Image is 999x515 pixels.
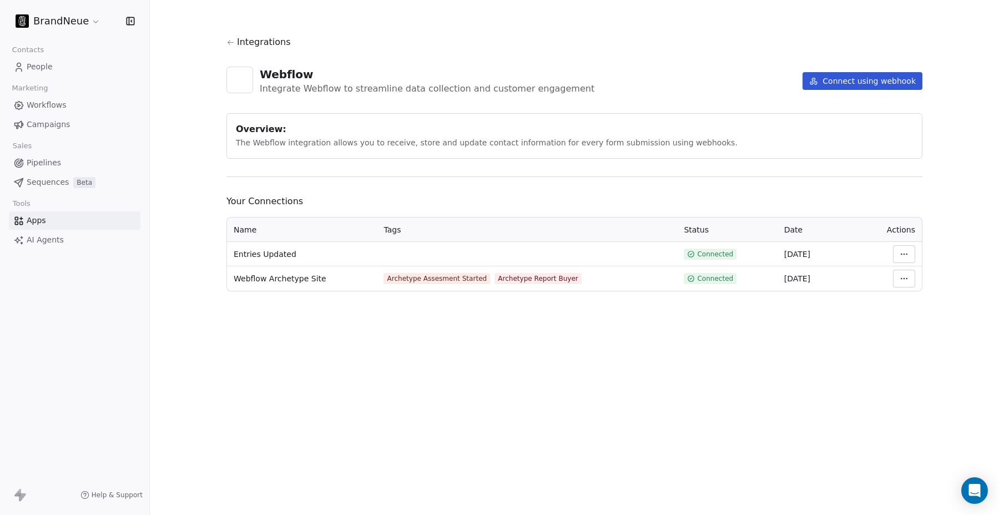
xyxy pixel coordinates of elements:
[784,225,803,234] span: Date
[27,157,61,169] span: Pipelines
[27,176,69,188] span: Sequences
[9,58,140,76] a: People
[9,154,140,172] a: Pipelines
[803,72,922,90] button: Connect using webhook
[784,274,810,283] span: [DATE]
[27,99,67,111] span: Workflows
[236,138,738,147] span: The Webflow integration allows you to receive, store and update contact information for every for...
[27,119,70,130] span: Campaigns
[27,61,53,73] span: People
[961,477,988,504] div: Open Intercom Messenger
[9,96,140,114] a: Workflows
[80,491,143,499] a: Help & Support
[27,215,46,226] span: Apps
[13,12,103,31] button: BrandNeue
[9,231,140,249] a: AI Agents
[9,115,140,134] a: Campaigns
[384,225,401,234] span: Tags
[498,274,578,283] div: Archetype Report Buyer
[234,225,256,234] span: Name
[33,14,89,28] span: BrandNeue
[784,250,810,259] span: [DATE]
[92,491,143,499] span: Help & Support
[8,138,37,154] span: Sales
[27,234,64,246] span: AI Agents
[236,123,913,136] div: Overview:
[237,36,291,49] span: Integrations
[234,249,296,260] span: Entries Updated
[697,274,733,283] span: Connected
[387,274,487,283] div: Archetype Assesment Started
[232,72,248,88] img: webflow.svg
[887,225,915,234] span: Actions
[226,36,922,49] a: Integrations
[9,173,140,191] a: SequencesBeta
[684,225,709,234] span: Status
[8,195,35,212] span: Tools
[226,195,922,208] span: Your Connections
[260,67,594,82] div: Webflow
[9,211,140,230] a: Apps
[260,82,594,95] div: Integrate Webflow to streamline data collection and customer engagement
[7,42,49,58] span: Contacts
[234,273,326,284] span: Webflow Archetype Site
[697,250,733,259] span: Connected
[16,14,29,28] img: BrandNeue_AppIcon.png
[7,80,53,97] span: Marketing
[73,177,95,188] span: Beta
